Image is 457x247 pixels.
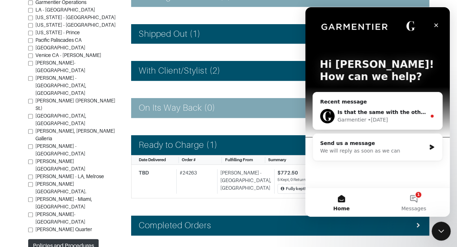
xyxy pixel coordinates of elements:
input: [US_STATE] - Prince [28,31,33,35]
div: Fully kept! :) [286,186,309,192]
input: LA - [GEOGRAPHIC_DATA] [28,8,33,13]
span: [PERSON_NAME] - LA, Melrose [35,173,104,179]
span: [PERSON_NAME][GEOGRAPHIC_DATA] [35,158,85,172]
input: Garmentier Operations [28,0,33,5]
span: [PERSON_NAME] - [GEOGRAPHIC_DATA] [35,143,85,156]
h4: With Client/Stylist (2) [139,66,220,76]
input: Venice CA - [PERSON_NAME] [28,53,33,58]
span: [GEOGRAPHIC_DATA] [35,45,85,50]
input: [US_STATE] - [GEOGRAPHIC_DATA] [28,16,33,20]
span: [PERSON_NAME]-[GEOGRAPHIC_DATA] [35,60,85,73]
input: [PERSON_NAME] - LA, Melrose [28,175,33,179]
span: Order # [182,158,196,162]
input: Pacific Paliscades CA [28,38,33,43]
span: [US_STATE] - [GEOGRAPHIC_DATA] [35,14,116,20]
input: [GEOGRAPHIC_DATA] [28,46,33,50]
span: [GEOGRAPHIC_DATA], [GEOGRAPHIC_DATA] [35,113,86,126]
span: Fulfilling From [225,158,253,162]
span: [US_STATE] - Prince [35,30,80,35]
span: Summary [268,158,286,162]
span: [PERSON_NAME]- [GEOGRAPHIC_DATA] [35,211,85,225]
iframe: Intercom live chat [305,7,450,217]
div: # 24263 [176,169,214,194]
input: [PERSON_NAME] - [GEOGRAPHIC_DATA] [28,144,33,149]
iframe: Intercom live chat [432,222,451,241]
span: [PERSON_NAME][GEOGRAPHIC_DATA]. [35,181,86,194]
input: [PERSON_NAME][GEOGRAPHIC_DATA] [28,159,33,164]
input: [PERSON_NAME] - [GEOGRAPHIC_DATA], [GEOGRAPHIC_DATA] [28,76,33,81]
input: [PERSON_NAME], [PERSON_NAME] Galleria [28,129,33,134]
input: [PERSON_NAME]-[GEOGRAPHIC_DATA] [28,61,33,66]
span: Venice CA - [PERSON_NAME] [35,52,101,58]
span: Pacific Paliscades CA [35,37,82,43]
span: LA - [GEOGRAPHIC_DATA] [35,7,95,13]
input: [PERSON_NAME]- [GEOGRAPHIC_DATA] [28,212,33,217]
div: [PERSON_NAME] - [GEOGRAPHIC_DATA], [GEOGRAPHIC_DATA] [217,169,271,194]
div: 5 Kept, 0 Returned [277,177,416,183]
span: [PERSON_NAME] Quarter [35,226,92,232]
span: [PERSON_NAME] - [GEOGRAPHIC_DATA], [GEOGRAPHIC_DATA] [35,75,86,96]
span: TBD [139,170,149,176]
input: [GEOGRAPHIC_DATA], [GEOGRAPHIC_DATA] [28,114,33,119]
h4: Completed Orders [139,220,212,231]
input: [PERSON_NAME] - Miami, [GEOGRAPHIC_DATA] [28,197,33,202]
span: [PERSON_NAME] ([PERSON_NAME] St.) [35,98,115,111]
input: [US_STATE] - [GEOGRAPHIC_DATA] [28,23,33,28]
input: [PERSON_NAME][GEOGRAPHIC_DATA]. [28,182,33,187]
span: [US_STATE] - [GEOGRAPHIC_DATA] [35,22,116,28]
h4: Ready to Charge (1) [139,140,217,150]
span: [PERSON_NAME] - Miami, [GEOGRAPHIC_DATA] [35,196,92,209]
span: Date Delivered [139,158,166,162]
input: [PERSON_NAME] Quarter [28,228,33,232]
span: [PERSON_NAME], [PERSON_NAME] Galleria [35,128,115,141]
div: $772.50 [277,169,416,177]
h4: On Its Way Back (0) [139,103,215,113]
h4: Shipped Out (1) [139,29,201,39]
input: [PERSON_NAME] ([PERSON_NAME] St.) [28,99,33,103]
